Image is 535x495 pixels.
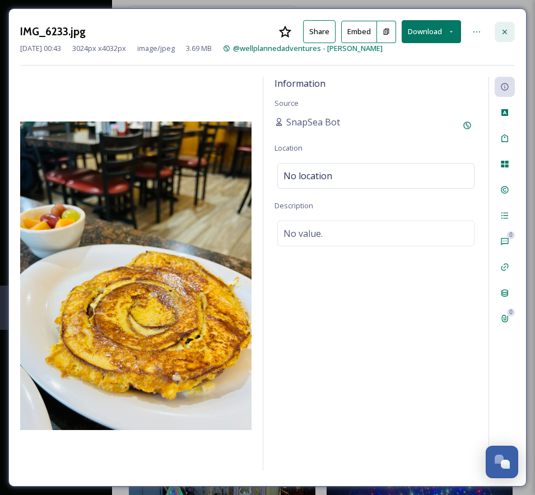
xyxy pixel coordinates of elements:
[186,43,212,54] span: 3.69 MB
[275,98,299,108] span: Source
[341,21,377,43] button: Embed
[507,309,515,316] div: 0
[275,200,313,211] span: Description
[286,115,340,129] span: SnapSea Bot
[486,446,518,478] button: Open Chat
[283,169,332,183] span: No location
[303,20,336,43] button: Share
[283,227,323,240] span: No value.
[275,143,303,153] span: Location
[402,20,461,43] button: Download
[20,122,252,430] img: local-6720-IMG_6233.jpg.jpg
[20,24,86,40] h3: IMG_6233.jpg
[233,43,383,53] span: @wellplannedadventures - [PERSON_NAME]
[507,231,515,239] div: 0
[72,43,126,54] span: 3024 px x 4032 px
[20,43,61,54] span: [DATE] 00:43
[275,77,325,90] span: Information
[137,43,175,54] span: image/jpeg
